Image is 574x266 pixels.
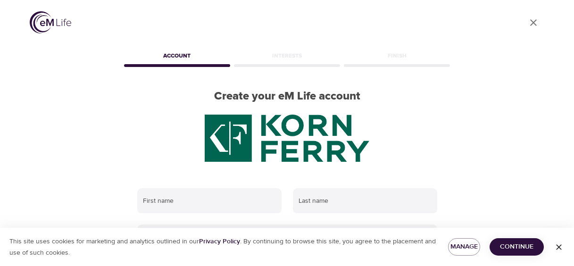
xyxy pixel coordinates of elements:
[497,241,536,253] span: Continue
[199,237,240,246] a: Privacy Policy
[205,115,370,162] img: KF%20green%20logo%202.20.2025.png
[490,238,544,256] button: Continue
[456,241,473,253] span: Manage
[448,238,480,256] button: Manage
[522,11,545,34] a: close
[122,90,452,103] h2: Create your eM Life account
[30,11,71,33] img: logo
